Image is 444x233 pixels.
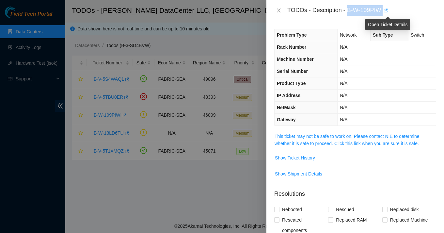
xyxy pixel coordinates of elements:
[388,215,431,225] span: Replaced Machine
[275,170,322,177] span: Show Shipment Details
[340,44,347,50] span: N/A
[277,32,307,38] span: Problem Type
[277,93,300,98] span: IP Address
[340,105,347,110] span: N/A
[340,69,347,74] span: N/A
[275,169,323,179] button: Show Shipment Details
[340,57,347,62] span: N/A
[287,5,436,16] div: TODOs - Description - B-W-109PIWI
[277,69,308,74] span: Serial Number
[277,105,296,110] span: NetMask
[275,153,315,163] button: Show Ticket History
[333,204,357,215] span: Rescued
[411,32,424,38] span: Switch
[274,184,436,198] p: Resolutions
[277,81,306,86] span: Product Type
[277,57,314,62] span: Machine Number
[275,134,420,146] a: This ticket may not be safe to work on. Please contact NIE to determine whether it is safe to pro...
[277,117,296,122] span: Gateway
[340,81,347,86] span: N/A
[274,8,283,14] button: Close
[340,93,347,98] span: N/A
[275,154,315,161] span: Show Ticket History
[388,204,421,215] span: Replaced disk
[276,8,281,13] span: close
[365,19,410,30] div: Open Ticket Details
[340,117,347,122] span: N/A
[373,32,393,38] span: Sub Type
[333,215,369,225] span: Replaced RAM
[279,204,305,215] span: Rebooted
[340,32,357,38] span: Network
[277,44,306,50] span: Rack Number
